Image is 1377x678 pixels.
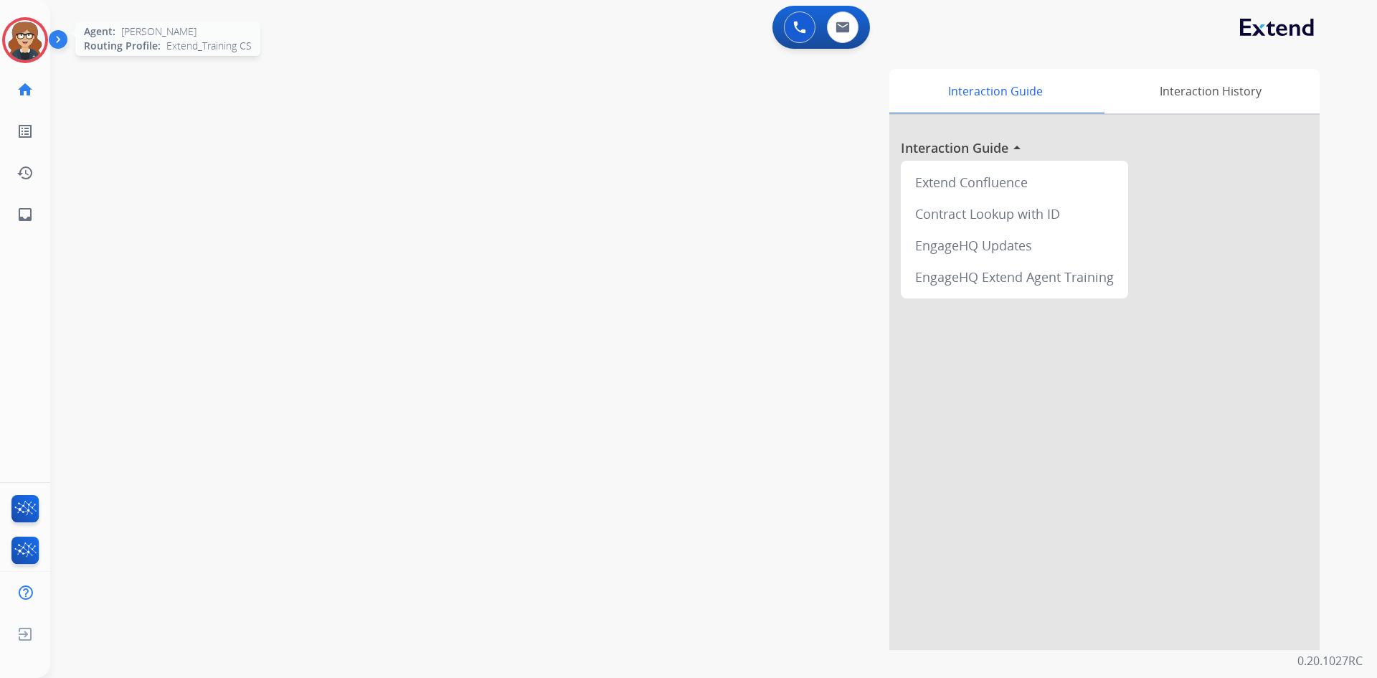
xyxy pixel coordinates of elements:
mat-icon: history [16,164,34,182]
mat-icon: inbox [16,206,34,223]
div: Contract Lookup with ID [907,198,1122,230]
span: [PERSON_NAME] [121,24,197,39]
div: Interaction History [1101,69,1320,113]
div: EngageHQ Extend Agent Training [907,261,1122,293]
span: Agent: [84,24,115,39]
div: EngageHQ Updates [907,230,1122,261]
div: Interaction Guide [889,69,1101,113]
mat-icon: list_alt [16,123,34,140]
span: Routing Profile: [84,39,161,53]
span: Extend_Training CS [166,39,252,53]
div: Extend Confluence [907,166,1122,198]
mat-icon: home [16,81,34,98]
img: avatar [5,20,45,60]
p: 0.20.1027RC [1297,652,1363,669]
